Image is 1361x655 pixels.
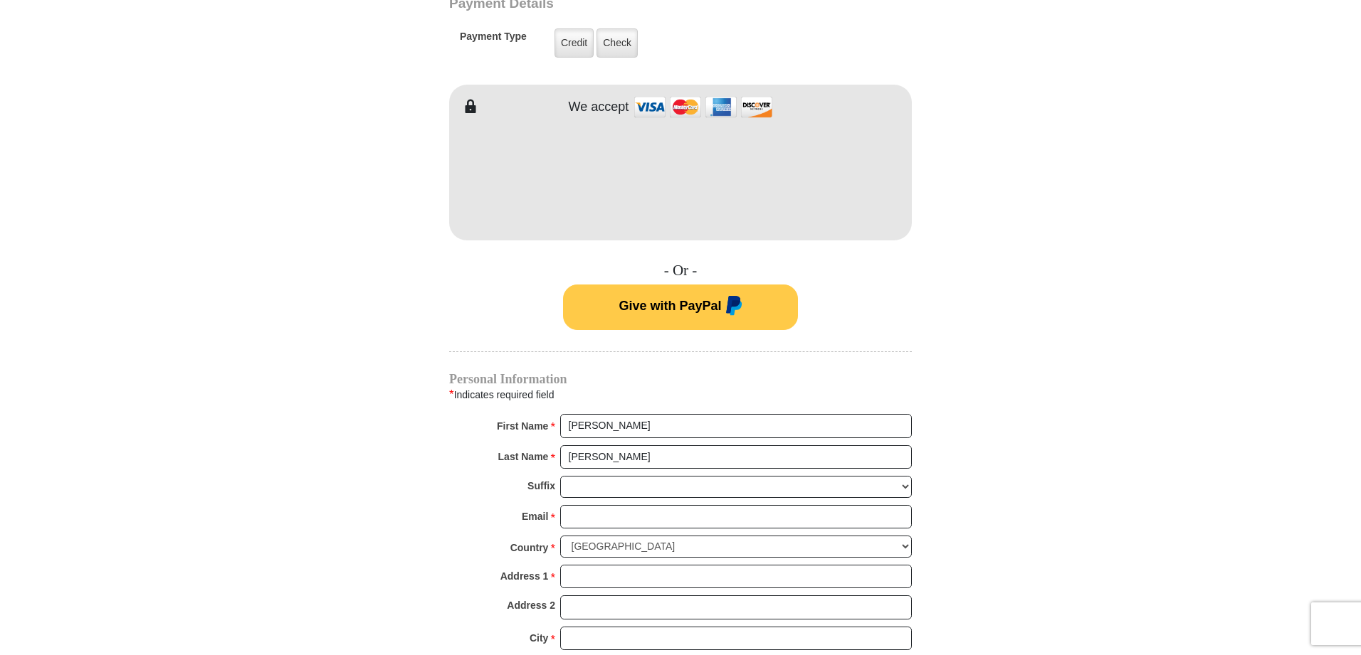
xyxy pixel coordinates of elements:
[510,538,549,558] strong: Country
[530,628,548,648] strong: City
[527,476,555,496] strong: Suffix
[569,100,629,115] h4: We accept
[722,296,742,319] img: paypal
[500,566,549,586] strong: Address 1
[619,299,721,313] span: Give with PayPal
[632,92,774,122] img: credit cards accepted
[460,31,527,50] h5: Payment Type
[555,28,594,58] label: Credit
[498,447,549,467] strong: Last Name
[497,416,548,436] strong: First Name
[597,28,638,58] label: Check
[449,373,912,385] h4: Personal Information
[449,262,912,279] h4: - Or -
[563,284,798,330] button: Give with PayPal
[507,595,555,615] strong: Address 2
[449,385,912,404] div: Indicates required field
[522,506,548,526] strong: Email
